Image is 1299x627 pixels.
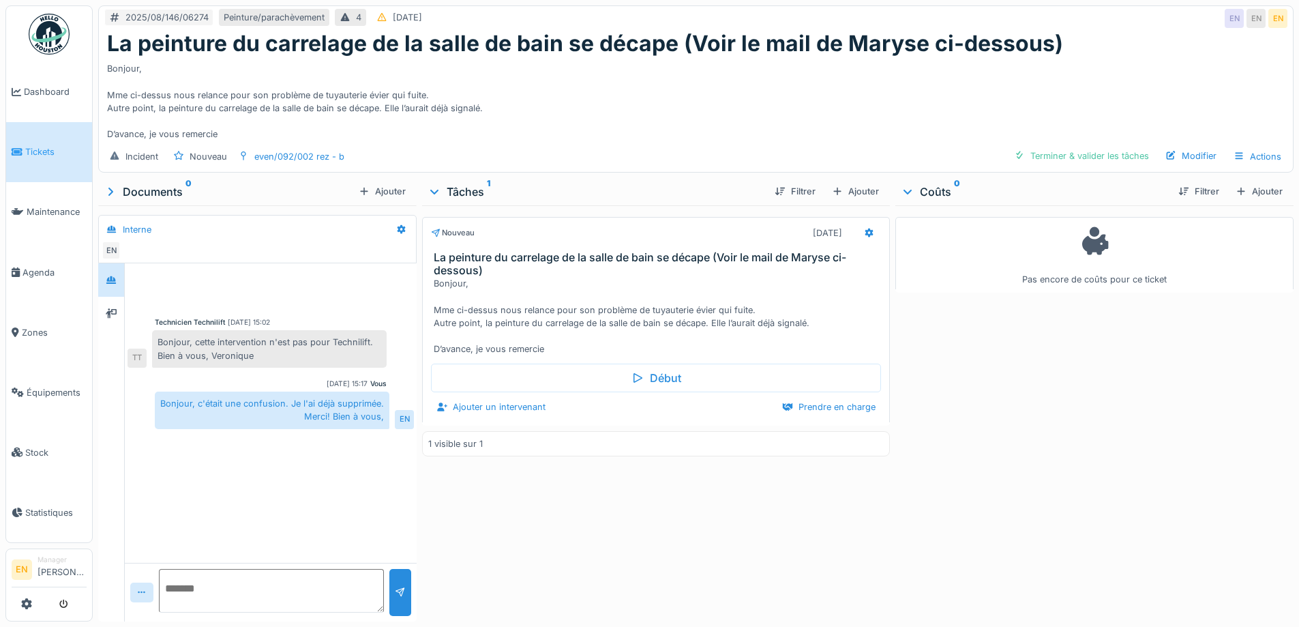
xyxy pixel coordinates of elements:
span: Maintenance [27,205,87,218]
a: Statistiques [6,482,92,542]
div: Peinture/parachèvement [224,11,325,24]
div: [DATE] 15:02 [228,317,270,327]
span: Équipements [27,386,87,399]
li: [PERSON_NAME] [38,555,87,584]
span: Dashboard [24,85,87,98]
a: Dashboard [6,62,92,122]
h3: La peinture du carrelage de la salle de bain se décape (Voir le mail de Maryse ci-dessous) [434,251,883,277]
div: Pas encore de coûts pour ce ticket [904,223,1285,287]
div: Interne [123,223,151,236]
div: Vous [370,379,387,389]
div: Nouveau [431,227,475,239]
div: [DATE] 15:17 [327,379,368,389]
li: EN [12,559,32,580]
div: Manager [38,555,87,565]
sup: 1 [487,184,490,200]
div: Tâches [428,184,763,200]
span: Zones [22,326,87,339]
div: Début [431,364,880,392]
div: EN [395,410,414,429]
div: Filtrer [1173,182,1225,201]
div: Ajouter un intervenant [431,398,551,416]
div: 4 [356,11,361,24]
div: TT [128,349,147,368]
img: Badge_color-CXgf-gQk.svg [29,14,70,55]
span: Statistiques [25,506,87,519]
sup: 0 [954,184,960,200]
div: Nouveau [190,150,227,163]
div: 2025/08/146/06274 [125,11,209,24]
div: Incident [125,150,158,163]
div: Actions [1227,147,1287,166]
div: EN [1268,9,1287,28]
div: Ajouter [353,182,411,201]
span: Stock [25,446,87,459]
div: EN [1246,9,1266,28]
div: Modifier [1160,147,1222,165]
a: Équipements [6,362,92,422]
a: Tickets [6,122,92,182]
div: Bonjour, c'était une confusion. Je l'ai déjà supprimée. Merci! Bien à vous, [155,392,389,428]
div: EN [102,241,121,260]
span: Tickets [25,145,87,158]
a: EN Manager[PERSON_NAME] [12,555,87,587]
a: Maintenance [6,182,92,242]
div: Documents [104,184,353,200]
div: EN [1225,9,1244,28]
h1: La peinture du carrelage de la salle de bain se décape (Voir le mail de Maryse ci-dessous) [107,31,1063,57]
div: [DATE] [813,227,842,239]
div: Ajouter [826,182,884,201]
div: Bonjour, cette intervention n'est pas pour Technilift. Bien à vous, Veronique [152,330,387,367]
div: [DATE] [393,11,422,24]
sup: 0 [185,184,192,200]
div: Bonjour, Mme ci-dessus nous relance pour son problème de tuyauterie évier qui fuite. Autre point,... [434,277,883,355]
div: 1 visible sur 1 [428,437,483,450]
div: Filtrer [769,182,821,201]
div: Ajouter [1230,182,1288,201]
div: Bonjour, Mme ci-dessus nous relance pour son problème de tuyauterie évier qui fuite. Autre point,... [107,57,1285,141]
a: Stock [6,422,92,482]
a: Agenda [6,242,92,302]
div: even/092/002 rez - b [254,150,344,163]
span: Agenda [23,266,87,279]
div: Coûts [901,184,1167,200]
div: Technicien Technilift [155,317,225,327]
div: Prendre en charge [777,398,881,416]
a: Zones [6,302,92,362]
div: Terminer & valider les tâches [1009,147,1154,165]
